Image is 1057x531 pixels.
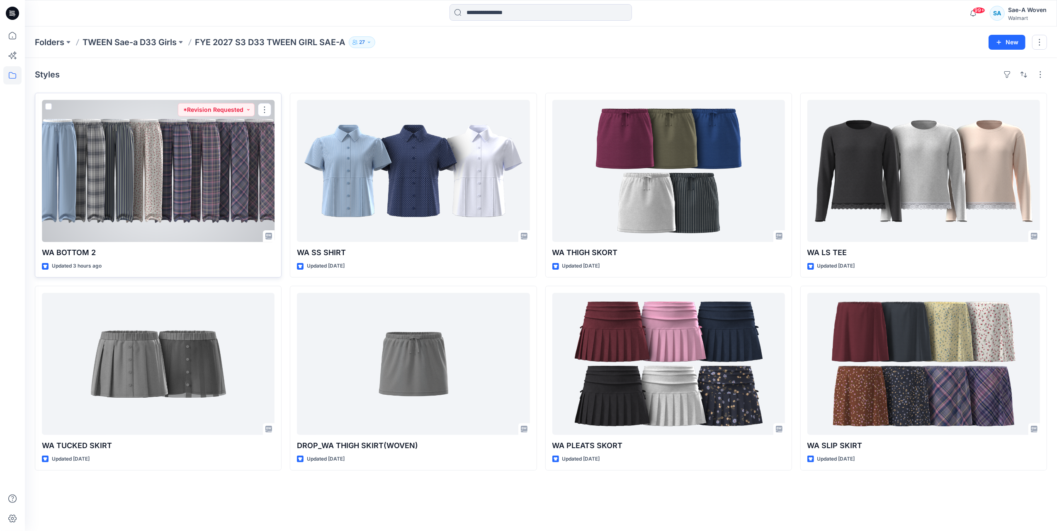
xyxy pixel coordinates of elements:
a: TWEEN Sae-a D33 Girls [83,36,177,48]
a: WA THIGH SKORT [552,100,785,242]
a: WA PLEATS SKORT [552,293,785,435]
p: Updated [DATE] [817,262,855,270]
span: 99+ [973,7,985,14]
p: WA TUCKED SKIRT [42,440,275,451]
p: WA SS SHIRT [297,247,530,258]
p: Updated [DATE] [562,455,600,463]
p: WA SLIP SKIRT [807,440,1040,451]
p: WA THIGH SKORT [552,247,785,258]
a: Folders [35,36,64,48]
p: 27 [359,38,365,47]
div: Sae-A Woven [1008,5,1047,15]
p: Updated [DATE] [52,455,90,463]
p: DROP_WA THIGH SKIRT(WOVEN) [297,440,530,451]
p: WA BOTTOM 2 [42,247,275,258]
h4: Styles [35,70,60,80]
p: WA PLEATS SKORT [552,440,785,451]
p: Updated [DATE] [307,262,345,270]
a: WA BOTTOM 2 [42,100,275,242]
p: Updated [DATE] [562,262,600,270]
a: WA TUCKED SKIRT [42,293,275,435]
a: DROP_WA THIGH SKIRT(WOVEN) [297,293,530,435]
p: FYE 2027 S3 D33 TWEEN GIRL SAE-A [195,36,345,48]
a: WA SS SHIRT [297,100,530,242]
div: SA [990,6,1005,21]
a: WA LS TEE [807,100,1040,242]
a: WA SLIP SKIRT [807,293,1040,435]
p: Updated [DATE] [307,455,345,463]
div: Walmart [1008,15,1047,21]
p: WA LS TEE [807,247,1040,258]
p: Updated 3 hours ago [52,262,102,270]
button: 27 [349,36,375,48]
p: Updated [DATE] [817,455,855,463]
button: New [989,35,1025,50]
